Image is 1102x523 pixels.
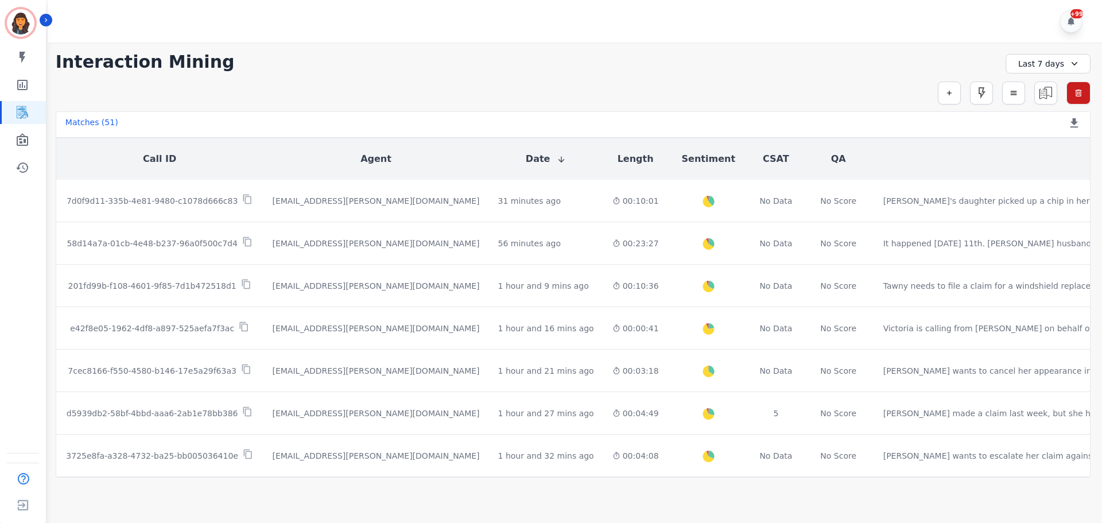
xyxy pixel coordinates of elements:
[68,365,236,377] p: 7cec8166-f550-4580-b146-17e5a29f63a3
[1006,54,1091,73] div: Last 7 days
[272,195,479,207] div: [EMAIL_ADDRESS][PERSON_NAME][DOMAIN_NAME]
[820,365,856,377] div: No Score
[820,280,856,292] div: No Score
[763,152,789,166] button: CSAT
[612,365,659,377] div: 00:03:18
[820,195,856,207] div: No Score
[612,408,659,419] div: 00:04:49
[360,152,391,166] button: Agent
[612,238,659,249] div: 00:23:27
[612,195,659,207] div: 00:10:01
[67,238,237,249] p: 58d14a7a-01cb-4e48-b237-96a0f500c7d4
[498,450,594,462] div: 1 hour and 32 mins ago
[67,195,238,207] p: 7d0f9d11-335b-4e81-9480-c1078d666c83
[7,9,34,37] img: Bordered avatar
[143,152,176,166] button: Call ID
[498,408,594,419] div: 1 hour and 27 mins ago
[820,238,856,249] div: No Score
[66,450,238,462] p: 3725e8fa-a328-4732-ba25-bb005036410e
[758,238,794,249] div: No Data
[65,117,118,133] div: Matches ( 51 )
[758,280,794,292] div: No Data
[618,152,654,166] button: Length
[1070,9,1083,18] div: +99
[67,408,238,419] p: d5939db2-58bf-4bbd-aaa6-2ab1e78bb386
[272,280,479,292] div: [EMAIL_ADDRESS][PERSON_NAME][DOMAIN_NAME]
[272,365,479,377] div: [EMAIL_ADDRESS][PERSON_NAME][DOMAIN_NAME]
[758,195,794,207] div: No Data
[56,52,235,72] h1: Interaction Mining
[498,195,561,207] div: 31 minutes ago
[498,323,594,334] div: 1 hour and 16 mins ago
[272,238,479,249] div: [EMAIL_ADDRESS][PERSON_NAME][DOMAIN_NAME]
[272,450,479,462] div: [EMAIL_ADDRESS][PERSON_NAME][DOMAIN_NAME]
[612,323,659,334] div: 00:00:41
[498,238,561,249] div: 56 minutes ago
[70,323,234,334] p: e42f8e05-1962-4df8-a897-525aefa7f3ac
[498,280,589,292] div: 1 hour and 9 mins ago
[498,365,594,377] div: 1 hour and 21 mins ago
[831,152,846,166] button: QA
[612,450,659,462] div: 00:04:08
[272,323,479,334] div: [EMAIL_ADDRESS][PERSON_NAME][DOMAIN_NAME]
[758,323,794,334] div: No Data
[758,365,794,377] div: No Data
[820,408,856,419] div: No Score
[758,408,794,419] div: 5
[612,280,659,292] div: 00:10:36
[820,323,856,334] div: No Score
[820,450,856,462] div: No Score
[682,152,735,166] button: Sentiment
[68,280,236,292] p: 201fd99b-f108-4601-9f85-7d1b472518d1
[526,152,566,166] button: Date
[758,450,794,462] div: No Data
[272,408,479,419] div: [EMAIL_ADDRESS][PERSON_NAME][DOMAIN_NAME]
